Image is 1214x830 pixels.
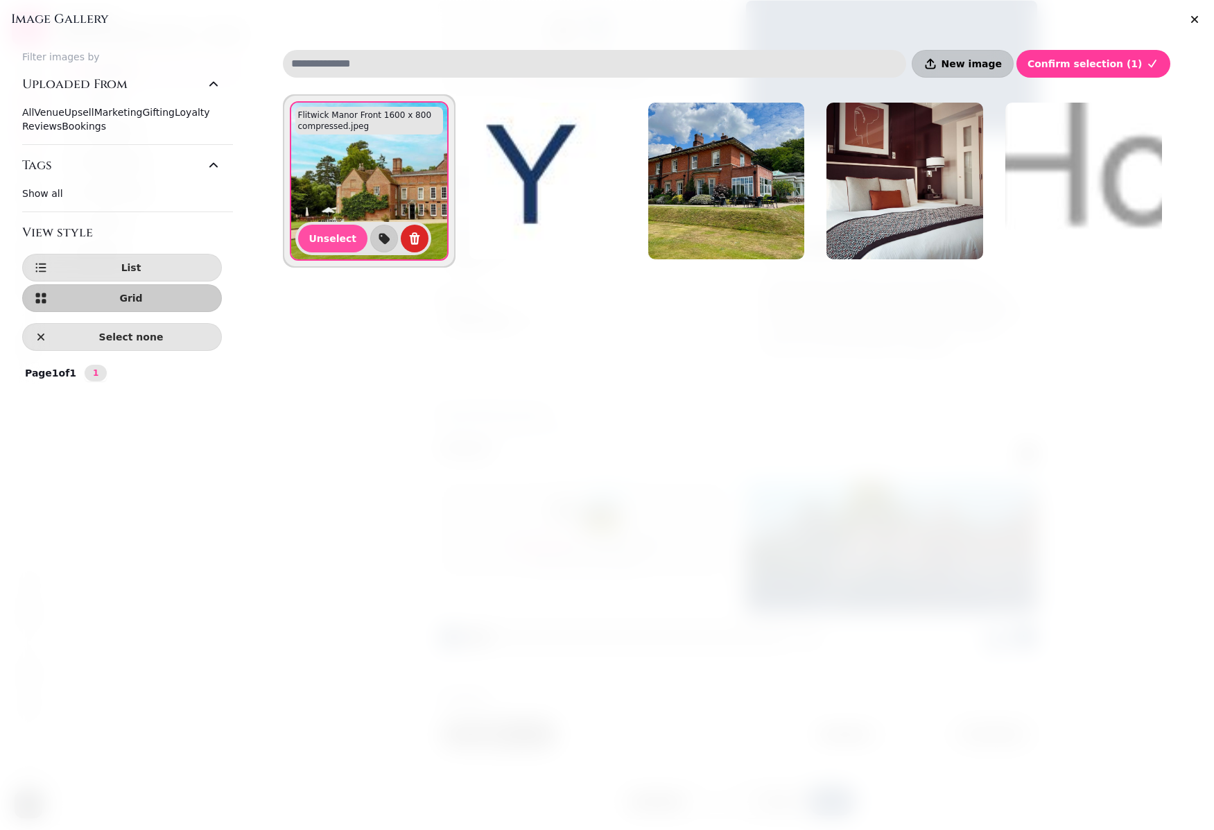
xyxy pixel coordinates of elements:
span: Loyalty [175,107,210,118]
button: Tags [22,145,222,187]
button: Confirm selection (1) [1016,50,1170,78]
span: Unselect [309,234,356,243]
span: Upsell [64,107,94,118]
img: imgi_1_cropped-Apart-Hospitality-Logo-w.png [1005,103,1162,259]
span: Grid [52,293,210,303]
span: Confirm selection ( 1 ) [1027,59,1143,69]
button: New image [912,50,1014,78]
span: Marketing [94,107,143,118]
label: Filter images by [11,50,233,64]
span: 1 [90,369,101,377]
div: Uploaded From [22,105,222,144]
h3: View style [22,223,222,243]
span: Show all [22,188,63,199]
span: Bookings [62,121,106,132]
h3: Image gallery [11,11,1203,28]
span: New image [942,59,1002,69]
div: Tags [22,187,222,211]
span: Reviews [22,121,62,132]
button: List [22,254,222,282]
button: 1 [85,365,107,381]
img: imgi_16_TUH-external.jpg [648,103,805,259]
span: All [22,107,34,118]
p: Page 1 of 1 [19,366,82,380]
button: Select none [22,323,222,351]
img: Flitwick Manor Front 1600 x 800 compressed.jpeg [291,103,448,259]
button: Grid [22,284,222,312]
button: Uploaded From [22,64,222,105]
nav: Pagination [85,365,107,381]
span: List [52,263,210,273]
button: Unselect [298,225,367,252]
span: Select none [52,332,210,342]
img: Ardley Hotels Blue Favicon & Blue Text.png [469,103,626,259]
span: Gifting [142,107,175,118]
img: imgi_15_hotel-room.jpg [826,103,983,259]
span: Venue [34,107,64,118]
p: Flitwick Manor Front 1600 x 800 compressed.jpeg [298,110,441,132]
button: delete [401,225,428,252]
